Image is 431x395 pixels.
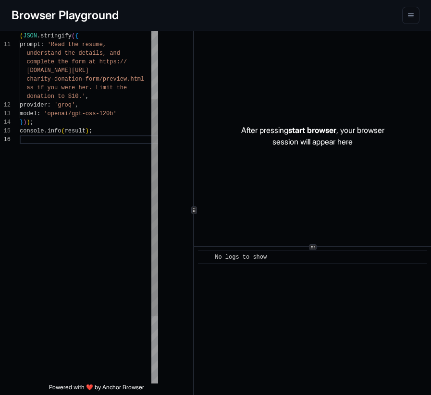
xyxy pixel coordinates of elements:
span: : [40,41,44,48]
span: 'groq' [54,102,75,108]
span: , [75,102,78,108]
span: : [37,110,40,117]
span: No logs to show [215,254,267,261]
span: console [20,128,44,134]
span: ( [20,33,23,39]
span: : [48,102,51,108]
span: ( [72,33,75,39]
span: . [44,128,47,134]
span: info [48,128,62,134]
span: [DOMAIN_NAME][URL] [26,67,89,74]
span: provider [20,102,48,108]
span: ​ [203,252,208,262]
span: ; [89,128,92,134]
span: donation to $10.' [26,93,85,100]
span: } [20,119,23,126]
span: ) [23,119,26,126]
span: understand the details, and [26,50,120,57]
h1: Browser Playground [12,7,119,24]
span: ( [61,128,64,134]
span: . [37,33,40,39]
p: After pressing , your browser session will appear here [241,124,384,147]
span: charity-donation-form/preview.html [26,76,144,83]
span: 'Read the resume, [48,41,106,48]
span: ) [26,119,30,126]
span: , [86,93,89,100]
span: as if you were her. Limit the [26,84,127,91]
span: ; [30,119,34,126]
span: 'openai/gpt-oss-120b' [44,110,116,117]
button: menu [402,7,419,24]
span: ) [86,128,89,134]
span: JSON [23,33,37,39]
span: prompt [20,41,40,48]
span: stringify [40,33,72,39]
span: result [65,128,86,134]
span: complete the form at https:// [26,59,127,65]
span: Powered with ❤️ by Anchor Browser [49,383,144,395]
span: start browser [288,125,336,135]
span: { [75,33,78,39]
span: model [20,110,37,117]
